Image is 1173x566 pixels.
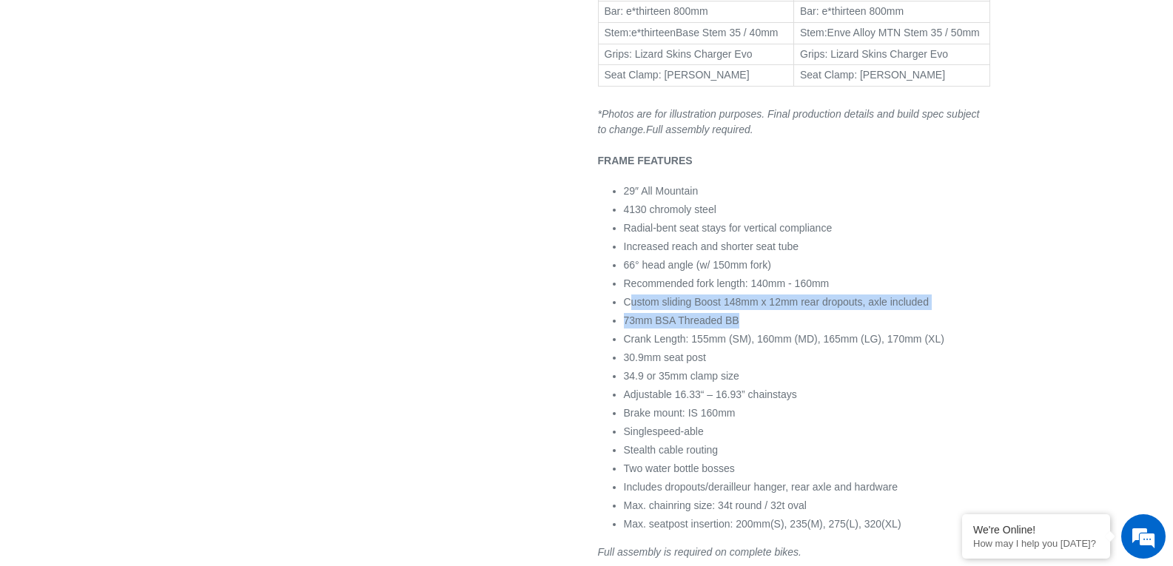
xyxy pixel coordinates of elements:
[794,23,990,44] td: Stem:
[973,524,1099,536] div: We're Online!
[243,7,278,43] div: Minimize live chat window
[794,65,990,87] td: Seat Clamp: [PERSON_NAME]
[598,44,794,65] td: Grips: Lizard Skins Charger Evo
[7,404,282,456] textarea: Type your message and hit 'Enter'
[624,499,807,511] span: Max. chainring size: 34t round / 32t oval
[624,388,797,400] span: Adjustable 16.33“ – 16.93” chainstays
[973,538,1099,549] p: How may I help you today?
[624,240,799,252] span: Increased reach and shorter seat tube
[624,259,771,271] span: 66° head angle (w/ 150mm fork)
[624,296,929,308] span: Custom sliding Boost 148mm x 12mm rear dropouts, axle included
[646,124,753,135] span: Full assembly required.
[598,65,794,87] td: Seat Clamp: [PERSON_NAME]
[99,83,271,102] div: Chat with us now
[624,481,898,493] span: Includes dropouts/derailleur hanger, rear axle and hardware
[794,1,990,23] td: Bar: e*thirteen 800mm
[631,27,676,38] span: e*thirteen
[624,222,833,234] span: Radial-bent seat stays for vertical compliance
[624,425,704,437] span: Singlespeed-able
[624,370,739,382] span: 34.9 or 35mm clamp size
[827,27,980,38] span: Enve Alloy MTN Stem 35 / 50mm
[624,333,944,345] span: Crank Length: 155mm (SM), 160mm (MD), 165mm (LG), 170mm (XL)
[598,155,693,166] b: FRAME FEATURES
[598,108,980,135] em: *Photos are for illustration purposes. Final production details and build spec subject to change.
[598,546,801,558] em: Full assembly is required on complete bikes.
[624,518,901,530] span: Max. seatpost insertion: 200mm(S), 235(M), 275(L), 320(XL)
[598,23,794,44] td: Stem:
[624,461,990,476] li: Two water bottle bosses
[624,185,699,197] span: 29″ All Mountain
[624,405,990,421] li: Brake mount: IS 160mm
[794,44,990,65] td: Grips: Lizard Skins Charger Evo
[624,314,739,326] span: 73mm BSA Threaded BB
[624,277,830,289] span: Recommended fork length: 140mm - 160mm
[624,444,719,456] span: Stealth cable routing
[624,351,706,363] span: 30.9mm seat post
[624,203,716,215] span: 4130 chromoly steel
[676,27,779,38] span: Base Stem 35 / 40mm
[16,81,38,104] div: Navigation go back
[47,74,84,111] img: d_696896380_company_1647369064580_696896380
[598,1,794,23] td: Bar: e*thirteen 800mm
[86,186,204,336] span: We're online!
